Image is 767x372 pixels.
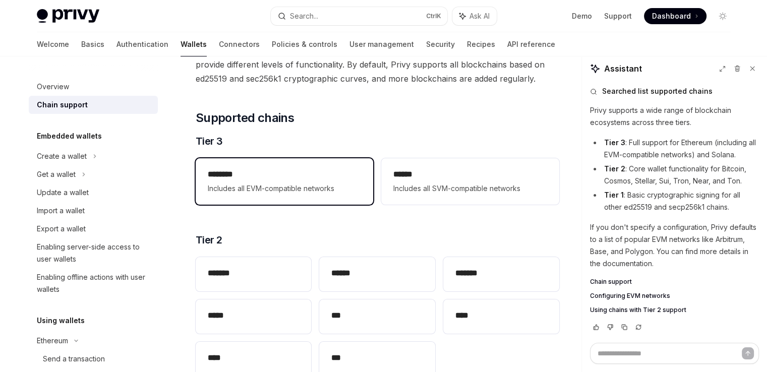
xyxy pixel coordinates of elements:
[37,32,69,56] a: Welcome
[590,292,759,300] a: Configuring EVM networks
[29,238,158,268] a: Enabling server-side access to user wallets
[290,10,318,22] div: Search...
[602,86,713,96] span: Searched list supported chains
[715,8,731,24] button: Toggle dark mode
[29,202,158,220] a: Import a wallet
[452,7,497,25] button: Ask AI
[590,278,632,286] span: Chain support
[37,9,99,23] img: light logo
[467,32,495,56] a: Recipes
[43,353,105,365] div: Send a transaction
[116,32,168,56] a: Authentication
[590,86,759,96] button: Searched list supported chains
[196,158,373,205] a: **** ***Includes all EVM-compatible networks
[37,130,102,142] h5: Embedded wallets
[37,81,69,93] div: Overview
[742,347,754,359] button: Send message
[590,189,759,213] li: : Basic cryptographic signing for all other ed25519 and secp256k1 chains.
[196,43,559,86] span: Privy offers support for multiple blockchain ecosystems, organized into three distinct tiers that...
[29,220,158,238] a: Export a wallet
[272,32,337,56] a: Policies & controls
[590,137,759,161] li: : Full support for Ethereum (including all EVM-compatible networks) and Solana.
[590,163,759,187] li: : Core wallet functionality for Bitcoin, Cosmos, Stellar, Sui, Tron, Near, and Ton.
[196,134,223,148] span: Tier 3
[604,63,642,75] span: Assistant
[37,168,76,180] div: Get a wallet
[81,32,104,56] a: Basics
[590,306,759,314] a: Using chains with Tier 2 support
[349,32,414,56] a: User management
[572,11,592,21] a: Demo
[426,12,441,20] span: Ctrl K
[29,96,158,114] a: Chain support
[37,271,152,295] div: Enabling offline actions with user wallets
[208,182,361,195] span: Includes all EVM-compatible networks
[590,292,670,300] span: Configuring EVM networks
[37,205,85,217] div: Import a wallet
[196,110,294,126] span: Supported chains
[37,315,85,327] h5: Using wallets
[29,350,158,368] a: Send a transaction
[426,32,455,56] a: Security
[604,164,625,173] strong: Tier 2
[393,182,547,195] span: Includes all SVM-compatible networks
[219,32,260,56] a: Connectors
[652,11,691,21] span: Dashboard
[37,241,152,265] div: Enabling server-side access to user wallets
[381,158,559,205] a: **** *Includes all SVM-compatible networks
[37,223,86,235] div: Export a wallet
[37,335,68,347] div: Ethereum
[37,187,89,199] div: Update a wallet
[181,32,207,56] a: Wallets
[644,8,706,24] a: Dashboard
[590,278,759,286] a: Chain support
[29,268,158,298] a: Enabling offline actions with user wallets
[196,233,222,247] span: Tier 2
[604,191,624,199] strong: Tier 1
[590,221,759,270] p: If you don't specify a configuration, Privy defaults to a list of popular EVM networks like Arbit...
[590,104,759,129] p: Privy supports a wide range of blockchain ecosystems across three tiers.
[37,150,87,162] div: Create a wallet
[590,306,686,314] span: Using chains with Tier 2 support
[29,78,158,96] a: Overview
[604,11,632,21] a: Support
[604,138,625,147] strong: Tier 3
[507,32,555,56] a: API reference
[271,7,447,25] button: Search...CtrlK
[469,11,490,21] span: Ask AI
[29,183,158,202] a: Update a wallet
[37,99,88,111] div: Chain support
